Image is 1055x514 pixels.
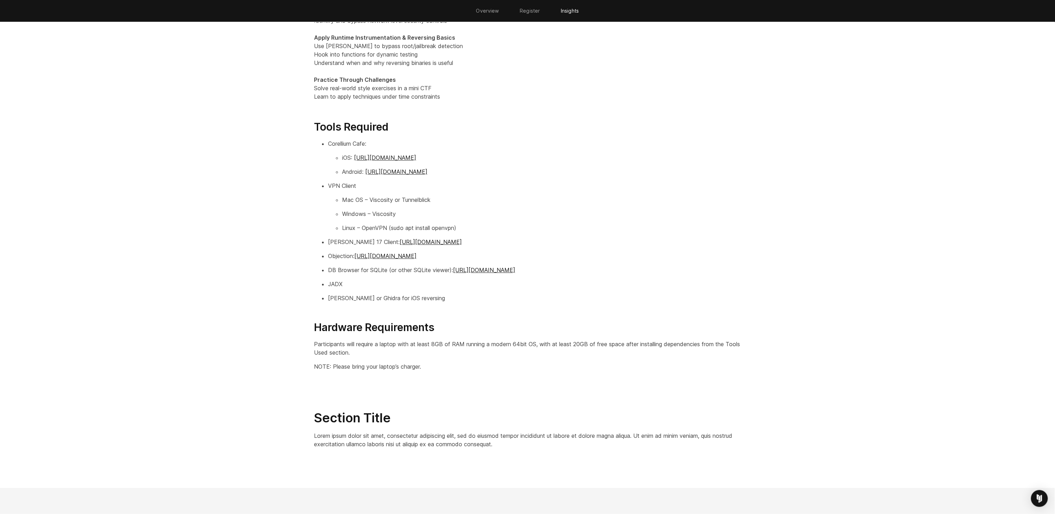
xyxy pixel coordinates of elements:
h3: Hardware Requirements [314,308,741,334]
h3: Tools Required [314,120,741,134]
div: Open Intercom Messenger [1031,490,1048,507]
strong: Apply Runtime Instrumentation & Reversing Basics [314,34,455,41]
p: iOS: [342,153,741,162]
p: [PERSON_NAME] or Ghidra for iOS reversing [328,294,741,302]
p: NOTE: Please bring your laptop’s charger. [314,362,741,371]
p: Corellium Cafe: [328,139,741,148]
p: VPN Client [328,182,741,190]
p: JADX [328,280,741,288]
a: [URL][DOMAIN_NAME] [365,168,427,175]
a: [URL][DOMAIN_NAME] [354,154,416,161]
h2: Section Title [314,410,741,426]
a: [URL][DOMAIN_NAME] [354,252,417,259]
a: [URL][DOMAIN_NAME] [453,266,515,274]
p: DB Browser for SQLite (or other SQLite viewer): [328,266,741,274]
p: Participants will require a laptop with at least 8GB of RAM running a modern 64bit OS, with at le... [314,340,741,357]
p: Lorem ipsum dolor sit amet, consectetur adipiscing elit, sed do eiusmod tempor incididunt ut labo... [314,431,741,448]
a: [URL][DOMAIN_NAME] [400,238,462,245]
p: Android: [342,167,741,176]
p: Objection: [328,252,741,260]
p: [PERSON_NAME] 17 Client: [328,238,741,246]
p: Mac OS – Viscosity or Tunnelblick [342,196,741,204]
strong: Practice Through Challenges [314,76,396,83]
p: Linux – OpenVPN (sudo apt install openvpn) [342,224,741,232]
p: Windows – Viscosity [342,210,741,218]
